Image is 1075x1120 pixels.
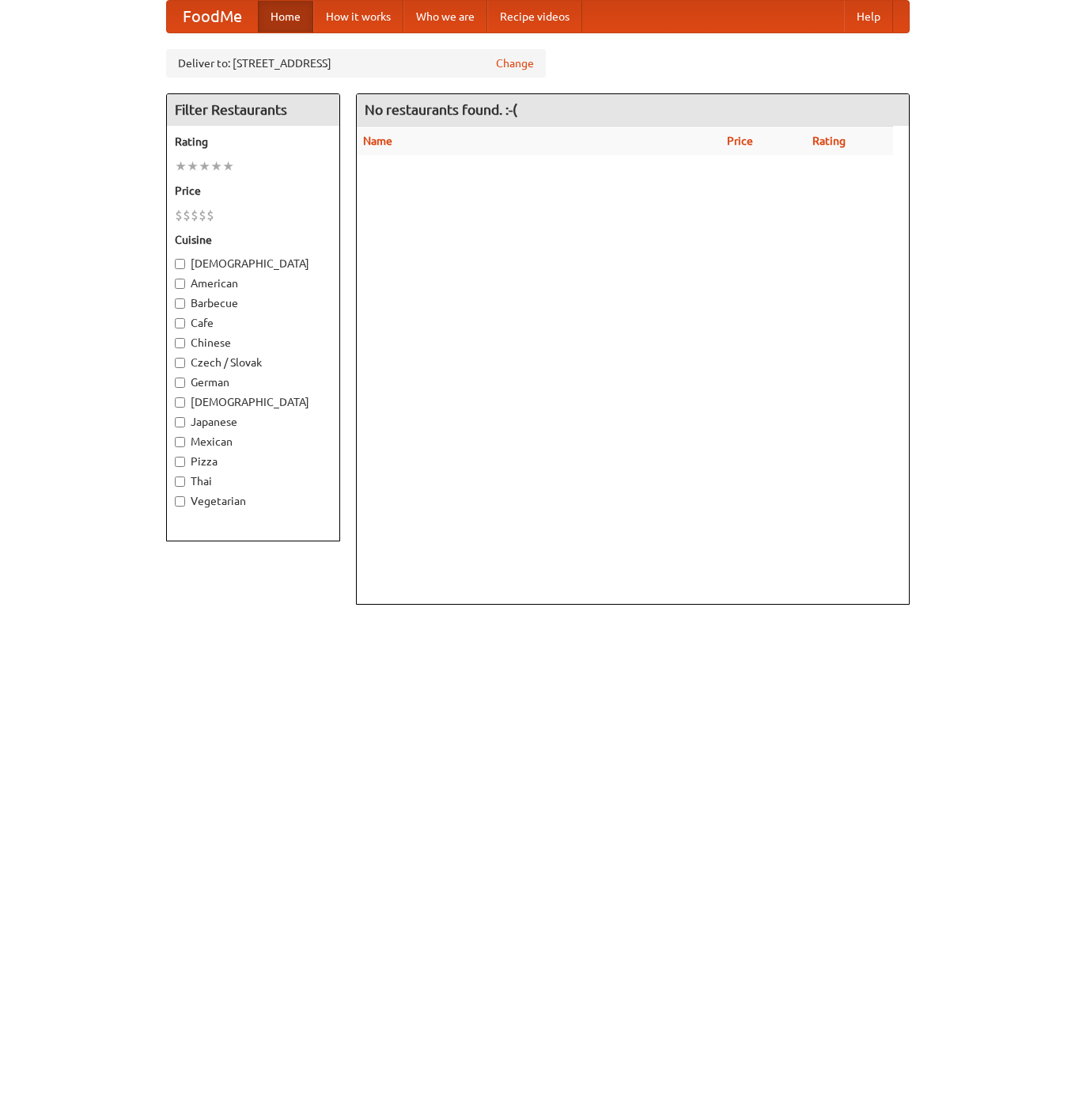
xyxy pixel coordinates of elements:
[175,394,331,410] label: [DEMOGRAPHIC_DATA]
[206,207,214,224] li: $
[175,295,331,311] label: Barbecue
[812,135,846,147] a: Rating
[175,279,185,289] input: American
[199,158,210,175] li: ★
[496,55,534,71] a: Change
[210,158,222,175] li: ★
[175,207,183,224] li: $
[175,338,185,348] input: Chinese
[175,355,331,370] label: Czech / Slovak
[175,232,331,248] h5: Cuisine
[175,158,187,175] li: ★
[191,207,199,224] li: $
[167,1,258,32] a: FoodMe
[199,207,206,224] li: $
[313,1,403,32] a: How it works
[487,1,582,32] a: Recipe videos
[175,417,185,427] input: Japanese
[183,207,191,224] li: $
[175,378,185,388] input: German
[175,454,331,469] label: Pizza
[175,473,331,489] label: Thai
[175,318,185,328] input: Cafe
[167,94,339,126] h4: Filter Restaurants
[175,335,331,351] label: Chinese
[175,315,331,331] label: Cafe
[175,496,185,507] input: Vegetarian
[175,134,331,150] h5: Rating
[175,298,185,309] input: Barbecue
[258,1,313,32] a: Home
[222,158,234,175] li: ★
[166,49,546,78] div: Deliver to: [STREET_ADDRESS]
[175,183,331,199] h5: Price
[175,374,331,390] label: German
[175,358,185,368] input: Czech / Slovak
[175,259,185,269] input: [DEMOGRAPHIC_DATA]
[175,437,185,447] input: Mexican
[175,493,331,509] label: Vegetarian
[727,135,753,147] a: Price
[844,1,893,32] a: Help
[175,256,331,271] label: [DEMOGRAPHIC_DATA]
[175,414,331,430] label: Japanese
[175,457,185,467] input: Pizza
[175,434,331,450] label: Mexican
[175,397,185,408] input: [DEMOGRAPHIC_DATA]
[187,158,199,175] li: ★
[365,102,517,117] ng-pluralize: No restaurants found. :-(
[403,1,487,32] a: Who we are
[175,476,185,487] input: Thai
[363,135,392,147] a: Name
[175,275,331,291] label: American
